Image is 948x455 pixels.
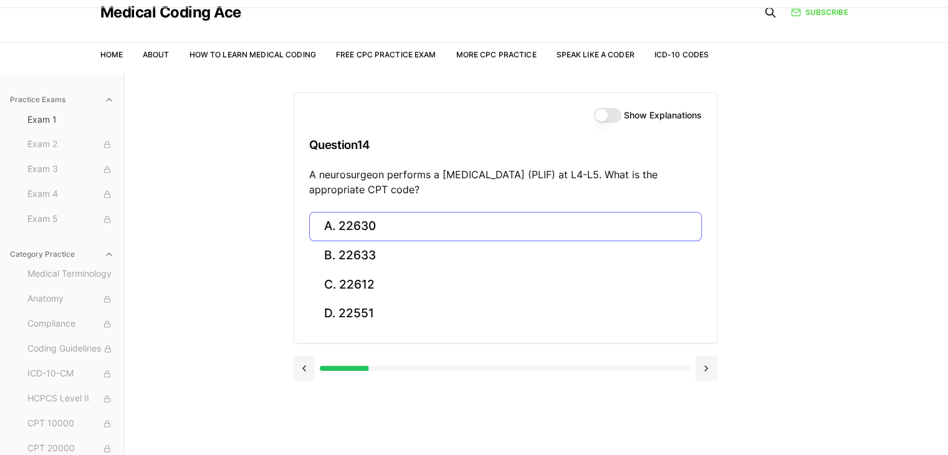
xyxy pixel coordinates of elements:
button: Compliance [22,314,119,334]
span: Exam 1 [27,113,114,126]
span: Exam 2 [27,138,114,151]
button: HCPCS Level II [22,389,119,409]
button: Exam 2 [22,135,119,155]
button: ICD-10-CM [22,364,119,384]
button: Anatomy [22,289,119,309]
a: More CPC Practice [456,50,536,59]
span: Exam 4 [27,188,114,201]
span: Compliance [27,317,114,331]
a: About [143,50,170,59]
a: ICD-10 Codes [654,50,709,59]
a: Free CPC Practice Exam [336,50,436,59]
button: C. 22612 [309,270,702,299]
span: CPT 10000 [27,417,114,431]
span: Medical Terminology [27,267,114,281]
span: Coding Guidelines [27,342,114,356]
span: Exam 5 [27,213,114,226]
button: CPT 10000 [22,414,119,434]
a: Medical Coding Ace [100,5,241,20]
button: Exam 3 [22,160,119,180]
button: Coding Guidelines [22,339,119,359]
button: B. 22633 [309,241,702,271]
button: Exam 5 [22,209,119,229]
button: Medical Terminology [22,264,119,284]
h3: Question 14 [309,127,702,163]
label: Show Explanations [624,111,702,120]
a: Home [100,50,123,59]
a: How to Learn Medical Coding [189,50,316,59]
span: Anatomy [27,292,114,306]
span: ICD-10-CM [27,367,114,381]
span: Exam 3 [27,163,114,176]
button: Category Practice [5,244,119,264]
p: A neurosurgeon performs a [MEDICAL_DATA] (PLIF) at L4-L5. What is the appropriate CPT code? [309,167,702,197]
a: Subscribe [791,7,848,18]
button: Exam 4 [22,184,119,204]
a: Speak Like a Coder [557,50,634,59]
button: D. 22551 [309,299,702,328]
button: Practice Exams [5,90,119,110]
button: A. 22630 [309,212,702,241]
button: Exam 1 [22,110,119,130]
span: HCPCS Level II [27,392,114,406]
